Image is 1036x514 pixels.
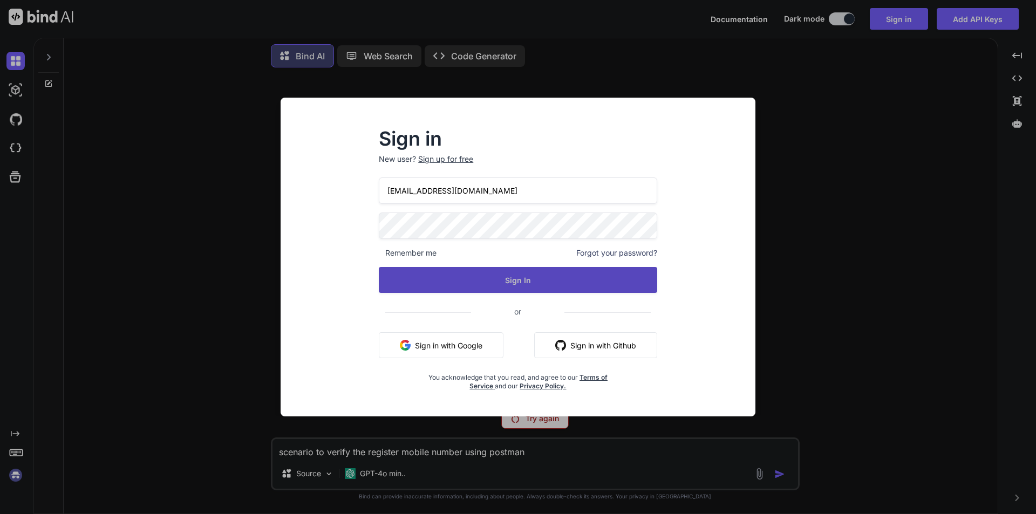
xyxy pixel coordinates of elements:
a: Terms of Service [469,373,608,390]
div: You acknowledge that you read, and agree to our and our [425,367,611,390]
button: Sign in with Google [379,332,503,358]
img: google [400,340,411,351]
img: github [555,340,566,351]
button: Sign In [379,267,657,293]
a: Privacy Policy. [520,382,566,390]
span: or [471,298,564,325]
input: Login or Email [379,177,657,204]
h2: Sign in [379,130,657,147]
span: Forgot your password? [576,248,657,258]
button: Sign in with Github [534,332,657,358]
span: Remember me [379,248,437,258]
p: New user? [379,154,657,177]
div: Sign up for free [418,154,473,165]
